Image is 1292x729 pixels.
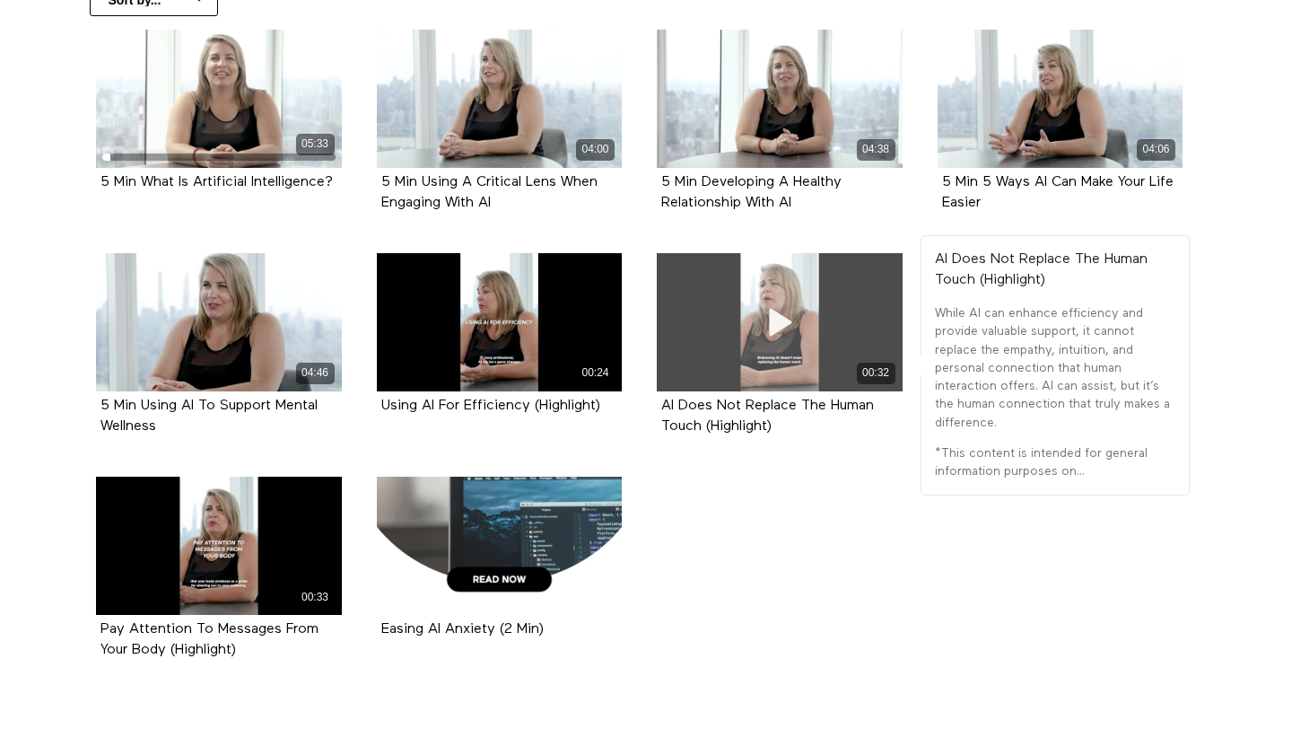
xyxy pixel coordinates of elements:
[661,175,842,209] a: 5 Min Developing A Healthy Relationship With AI
[377,30,623,168] a: 5 Min Using A Critical Lens When Engaging With AI 04:00
[100,399,318,434] strong: 5 Min Using AI To Support Mental Wellness
[381,175,598,210] strong: 5 Min Using A Critical Lens When Engaging With AI
[377,253,623,391] a: Using AI For Efficiency (Highlight) 00:24
[377,477,623,615] a: Easing AI Anxiety (2 Min)
[935,304,1175,432] p: While AI can enhance efficiency and provide valuable support, it cannot replace the empathy, intu...
[96,30,342,168] a: 5 Min What Is Artificial Intelligence? 05:33
[100,175,333,189] strong: 5 Min What Is Artificial Intelligence?
[381,622,544,636] a: Easing AI Anxiety (2 Min)
[942,175,1174,210] strong: 5 Min 5 Ways AI Can Make Your Life Easier
[576,139,615,160] div: 04:00
[96,253,342,391] a: 5 Min Using AI To Support Mental Wellness 04:46
[296,587,335,608] div: 00:33
[942,175,1174,209] a: 5 Min 5 Ways AI Can Make Your Life Easier
[657,253,903,391] a: AI Does Not Replace The Human Touch (Highlight) 00:32
[100,622,319,656] a: Pay Attention To Messages From Your Body (Highlight)
[935,252,1148,287] strong: AI Does Not Replace The Human Touch (Highlight)
[857,363,895,383] div: 00:32
[100,399,318,433] a: 5 Min Using AI To Support Mental Wellness
[857,139,895,160] div: 04:38
[661,399,874,433] a: AI Does Not Replace The Human Touch (Highlight)
[381,175,598,209] a: 5 Min Using A Critical Lens When Engaging With AI
[100,622,319,657] strong: Pay Attention To Messages From Your Body (Highlight)
[935,444,1175,481] p: *This content is intended for general information purposes on...
[938,30,1183,168] a: 5 Min 5 Ways AI Can Make Your Life Easier 04:06
[100,175,333,189] a: 5 Min What Is Artificial Intelligence?
[381,399,600,413] strong: Using AI For Efficiency (Highlight)
[661,399,874,434] strong: AI Does Not Replace The Human Touch (Highlight)
[296,134,335,154] div: 05:33
[657,30,903,168] a: 5 Min Developing A Healthy Relationship With AI 04:38
[381,399,600,412] a: Using AI For Efficiency (Highlight)
[381,622,544,637] strong: Easing AI Anxiety (2 Min)
[661,175,842,210] strong: 5 Min Developing A Healthy Relationship With AI
[1137,139,1175,160] div: 04:06
[96,477,342,615] a: Pay Attention To Messages From Your Body (Highlight) 00:33
[296,363,335,383] div: 04:46
[576,363,615,383] div: 00:24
